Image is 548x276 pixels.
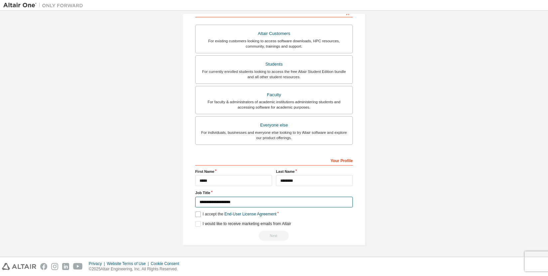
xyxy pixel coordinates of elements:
p: © 2025 Altair Engineering, Inc. All Rights Reserved. [89,266,183,272]
img: facebook.svg [40,263,47,270]
div: Read and acccept EULA to continue [195,231,353,241]
div: For currently enrolled students looking to access the free Altair Student Edition bundle and all ... [200,69,348,80]
div: Students [200,60,348,69]
div: Cookie Consent [151,261,183,266]
img: linkedin.svg [62,263,69,270]
div: Everyone else [200,121,348,130]
img: altair_logo.svg [2,263,36,270]
img: youtube.svg [73,263,83,270]
label: First Name [195,169,272,174]
label: Last Name [276,169,353,174]
label: Job Title [195,190,353,195]
div: For individuals, businesses and everyone else looking to try Altair software and explore our prod... [200,130,348,140]
div: Altair Customers [200,29,348,38]
img: Altair One [3,2,86,9]
div: For faculty & administrators of academic institutions administering students and accessing softwa... [200,99,348,110]
div: Faculty [200,90,348,100]
div: Privacy [89,261,107,266]
a: End-User License Agreement [224,212,277,216]
div: Website Terms of Use [107,261,151,266]
label: I accept the [195,211,276,217]
label: I would like to receive marketing emails from Altair [195,221,291,227]
img: instagram.svg [51,263,58,270]
div: For existing customers looking to access software downloads, HPC resources, community, trainings ... [200,38,348,49]
div: Your Profile [195,155,353,165]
